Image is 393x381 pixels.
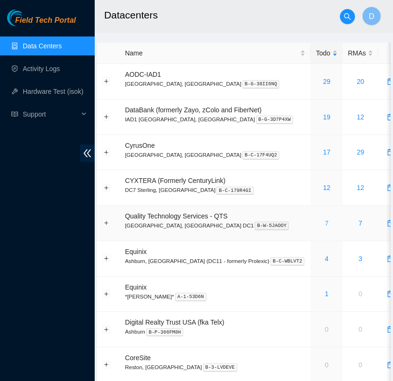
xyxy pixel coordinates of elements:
a: 17 [323,148,330,156]
a: 12 [357,184,365,191]
img: Akamai Technologies [7,9,48,26]
kbd: B-G-3D7P4XW [256,116,294,124]
span: Support [23,105,79,124]
button: Expand row [103,78,110,85]
span: double-left [80,145,95,162]
button: Expand row [103,361,110,369]
a: 0 [359,361,363,369]
span: search [340,13,355,20]
a: 12 [323,184,330,191]
a: Activity Logs [23,65,60,73]
button: search [340,9,355,24]
a: 29 [323,78,330,85]
button: D [362,7,381,26]
span: Equinix [125,283,147,291]
a: 20 [357,78,365,85]
p: [GEOGRAPHIC_DATA], [GEOGRAPHIC_DATA] [125,151,305,159]
p: Ashburn, [GEOGRAPHIC_DATA] (DC11 - formerly Prolexic) [125,257,305,265]
kbd: B-P-366FM8H [146,328,184,337]
a: 0 [359,290,363,298]
span: Field Tech Portal [15,16,76,25]
a: 1 [325,290,329,298]
p: Ashburn [125,327,305,336]
span: read [11,111,18,118]
a: 19 [323,113,330,121]
kbd: A-1-53D6N [175,293,206,301]
kbd: B-C-WBLVT2 [270,257,304,266]
a: 4 [325,255,329,263]
a: Data Centers [23,42,62,50]
span: Equinix [125,248,147,255]
p: IAD1 [GEOGRAPHIC_DATA], [GEOGRAPHIC_DATA] [125,115,305,124]
button: Expand row [103,184,110,191]
p: DC7 Sterling, [GEOGRAPHIC_DATA] [125,186,305,194]
a: 0 [359,326,363,333]
a: 3 [359,255,363,263]
a: Hardware Test (isok) [23,88,83,95]
a: 29 [357,148,365,156]
kbd: B-G-38II6NQ [242,80,280,89]
button: Expand row [103,219,110,227]
button: Expand row [103,113,110,121]
button: Expand row [103,326,110,333]
span: Digital Realty Trust USA (fka Telx) [125,318,224,326]
a: 12 [357,113,365,121]
button: Expand row [103,255,110,263]
kbd: B-C-17F4UQ2 [242,151,280,160]
p: [GEOGRAPHIC_DATA], [GEOGRAPHIC_DATA] DC1 [125,221,305,230]
button: Expand row [103,290,110,298]
button: Expand row [103,148,110,156]
kbd: B-W-5JAOOY [255,222,289,230]
span: CyrusOne [125,142,155,149]
kbd: B-C-179R4GI [216,187,254,195]
p: *[PERSON_NAME]* [125,292,305,301]
span: Quality Technology Services - QTS [125,212,228,220]
span: AODC-IAD1 [125,71,161,78]
a: Akamai TechnologiesField Tech Portal [7,17,76,29]
a: 7 [325,219,329,227]
kbd: B-3-LVDEVE [203,363,237,372]
a: 7 [359,219,363,227]
span: CoreSite [125,354,151,362]
span: CYXTERA (Formerly CenturyLink) [125,177,225,184]
a: 0 [325,361,329,369]
a: 0 [325,326,329,333]
p: Reston, [GEOGRAPHIC_DATA] [125,363,305,372]
span: D [369,10,375,22]
p: [GEOGRAPHIC_DATA], [GEOGRAPHIC_DATA] [125,80,305,88]
span: DataBank (formerly Zayo, zColo and FiberNet) [125,106,262,114]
